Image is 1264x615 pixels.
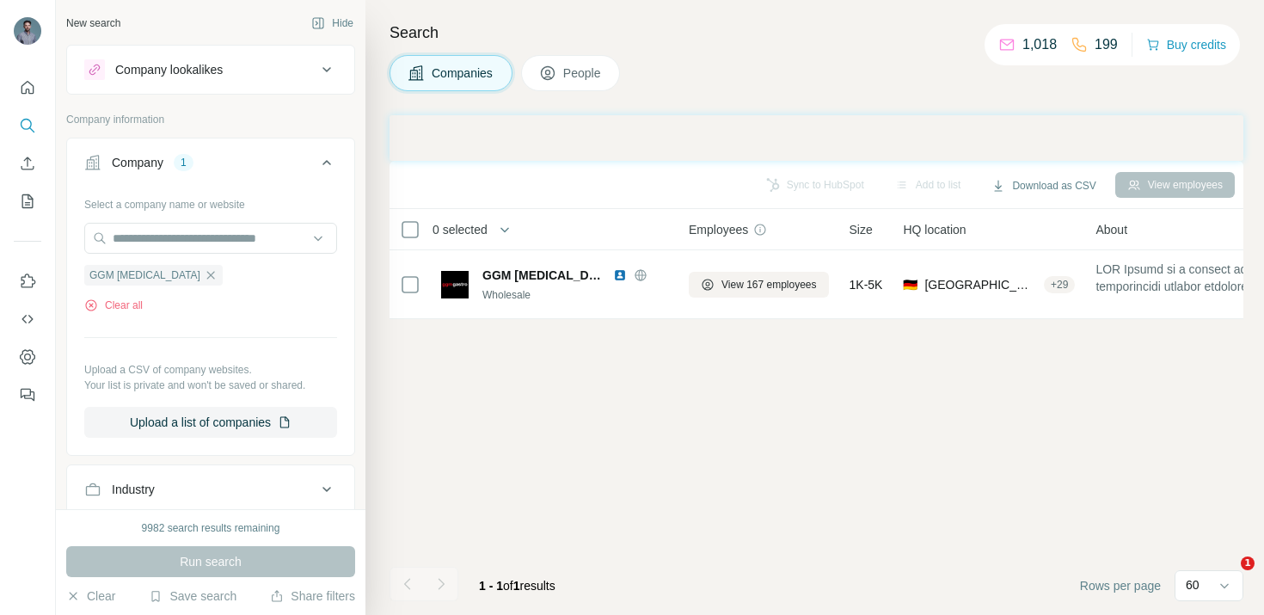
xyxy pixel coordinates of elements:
[1044,277,1075,292] div: + 29
[1095,221,1127,238] span: About
[513,579,520,593] span: 1
[14,341,41,372] button: Dashboard
[14,379,41,410] button: Feedback
[14,186,41,217] button: My lists
[903,276,917,293] span: 🇩🇪
[563,65,603,82] span: People
[66,112,355,127] p: Company information
[14,304,41,335] button: Use Surfe API
[84,362,337,378] p: Upload a CSV of company websites.
[14,266,41,297] button: Use Surfe on LinkedIn
[979,173,1108,199] button: Download as CSV
[299,10,365,36] button: Hide
[924,276,1037,293] span: [GEOGRAPHIC_DATA], [GEOGRAPHIC_DATA]|[GEOGRAPHIC_DATA]|[GEOGRAPHIC_DATA]
[903,221,966,238] span: HQ location
[482,287,668,303] div: Wholesale
[174,155,193,170] div: 1
[1095,34,1118,55] p: 199
[14,148,41,179] button: Enrich CSV
[390,21,1243,45] h4: Search
[112,154,163,171] div: Company
[14,17,41,45] img: Avatar
[433,221,488,238] span: 0 selected
[270,587,355,605] button: Share filters
[613,268,627,282] img: LinkedIn logo
[850,221,873,238] span: Size
[149,587,236,605] button: Save search
[503,579,513,593] span: of
[1206,557,1247,598] iframe: Intercom live chat
[721,277,817,292] span: View 167 employees
[14,110,41,141] button: Search
[14,72,41,103] button: Quick start
[115,61,223,78] div: Company lookalikes
[479,579,555,593] span: results
[84,190,337,212] div: Select a company name or website
[1022,34,1057,55] p: 1,018
[67,49,354,90] button: Company lookalikes
[432,65,494,82] span: Companies
[441,271,469,298] img: Logo of GGM Gastro
[1186,576,1200,593] p: 60
[850,276,883,293] span: 1K-5K
[84,378,337,393] p: Your list is private and won't be saved or shared.
[84,298,143,313] button: Clear all
[67,142,354,190] button: Company1
[689,272,829,298] button: View 167 employees
[89,268,200,283] span: GGM [MEDICAL_DATA]
[142,520,280,536] div: 9982 search results remaining
[66,15,120,31] div: New search
[112,481,155,498] div: Industry
[1241,557,1255,570] span: 1
[1146,33,1226,57] button: Buy credits
[84,407,337,438] button: Upload a list of companies
[1080,577,1161,594] span: Rows per page
[66,587,115,605] button: Clear
[689,221,748,238] span: Employees
[482,267,604,284] span: GGM [MEDICAL_DATA]
[479,579,503,593] span: 1 - 1
[67,469,354,510] button: Industry
[390,115,1243,161] iframe: Banner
